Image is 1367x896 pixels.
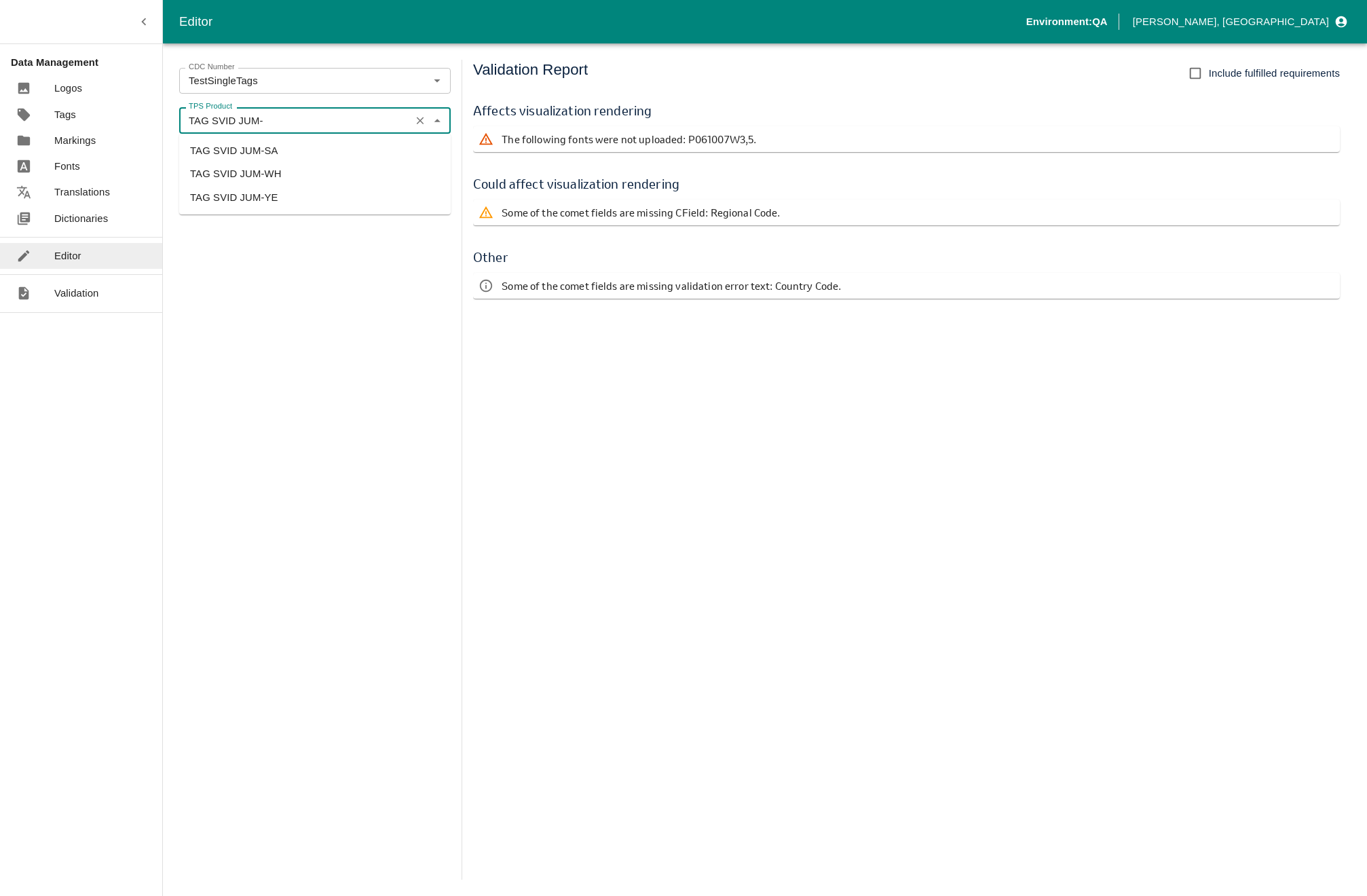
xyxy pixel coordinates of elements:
[54,211,108,226] p: Dictionaries
[54,107,76,122] p: Tags
[428,111,446,129] button: Close
[1026,14,1108,29] p: Environment: QA
[473,174,1340,194] h6: Could affect visualization rendering
[1209,66,1340,81] span: Include fulfilled requirements
[54,248,81,263] p: Editor
[473,100,1340,121] h6: Affects visualization rendering
[1127,10,1351,33] button: profile
[473,247,1340,267] h6: Other
[179,139,451,162] li: TAG SVID JUM-SA
[11,55,162,70] p: Data Management
[189,62,235,73] label: CDC Number
[179,162,451,185] li: TAG SVID JUM-WH
[502,205,780,220] p: Some of the comet fields are missing CField: Regional Code.
[54,159,80,174] p: Fonts
[502,278,841,293] p: Some of the comet fields are missing validation error text: Country Code.
[1133,14,1329,29] p: [PERSON_NAME], [GEOGRAPHIC_DATA]
[54,81,82,96] p: Logos
[189,101,232,112] label: TPS Product
[54,286,99,301] p: Validation
[179,186,451,209] li: TAG SVID JUM-YE
[428,72,446,90] button: Open
[54,133,96,148] p: Markings
[502,132,756,147] p: The following fonts were not uploaded: P061007W3,5.
[411,111,430,130] button: Clear
[473,60,588,87] h5: Validation Report
[179,12,1026,32] div: Editor
[54,185,110,200] p: Translations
